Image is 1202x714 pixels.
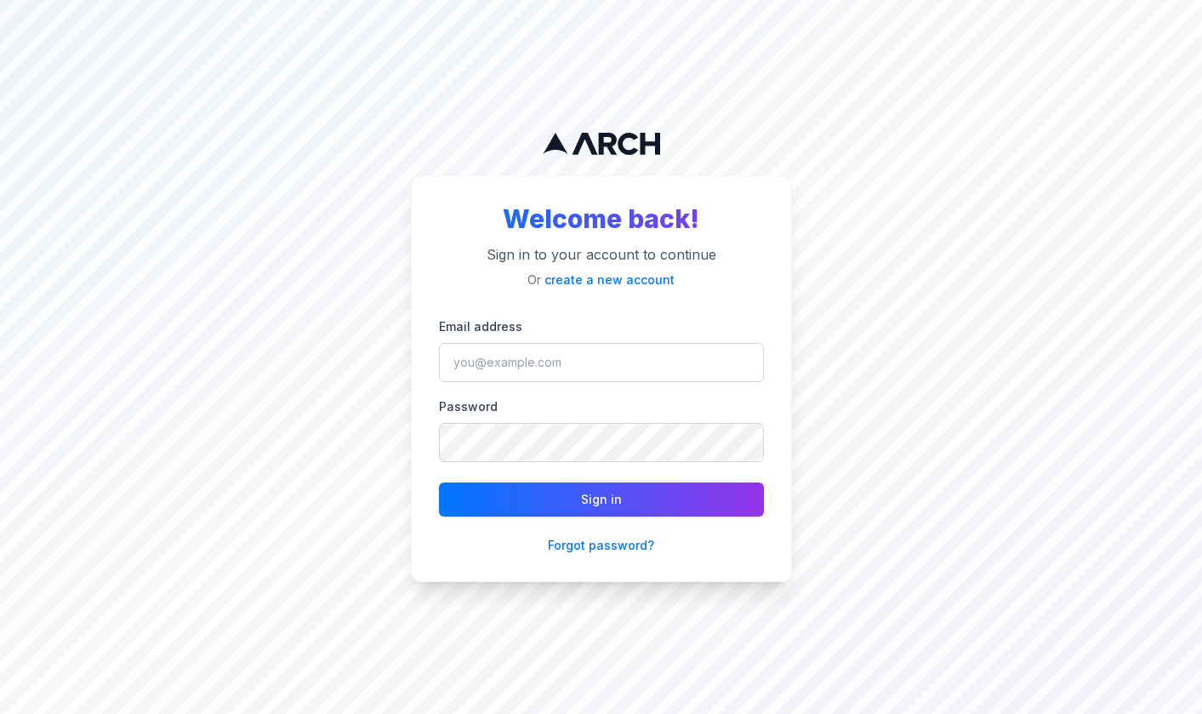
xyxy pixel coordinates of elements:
label: Email address [439,319,522,334]
button: Sign in [439,483,764,517]
p: Or [439,271,764,288]
button: Forgot password? [548,537,654,554]
a: create a new account [544,272,675,287]
label: Password [439,399,498,414]
h2: Welcome back! [439,203,764,234]
input: you@example.com [439,343,764,382]
p: Sign in to your account to continue [439,244,764,265]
